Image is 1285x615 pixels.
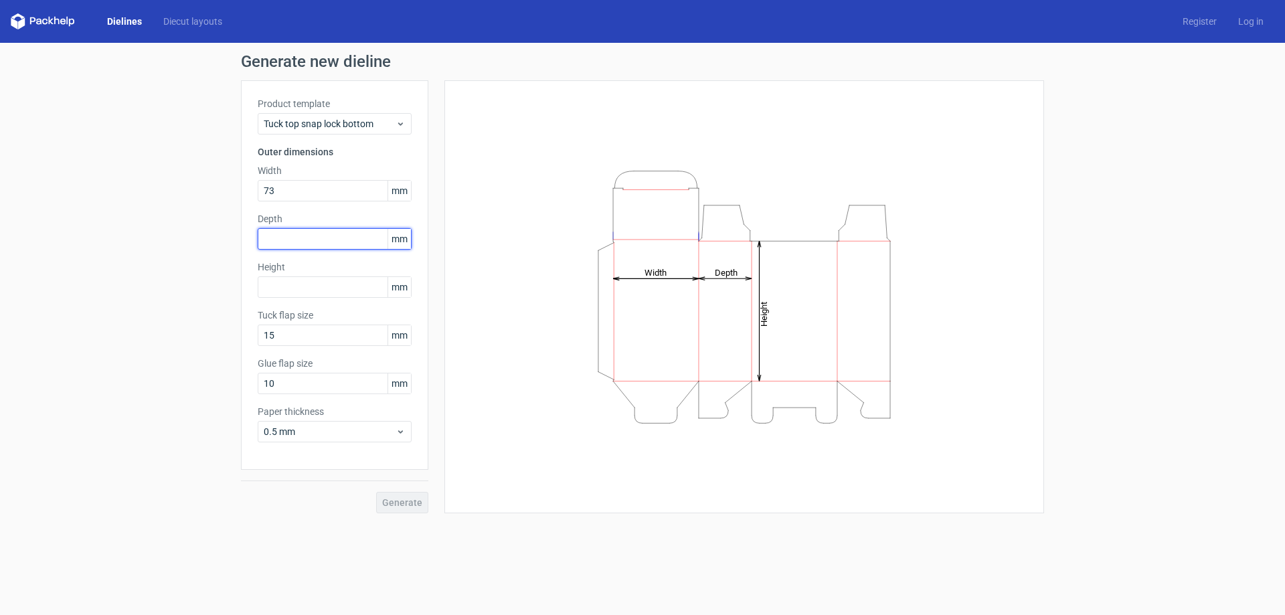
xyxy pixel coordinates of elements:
[759,301,769,326] tspan: Height
[258,357,412,370] label: Glue flap size
[258,164,412,177] label: Width
[258,309,412,322] label: Tuck flap size
[645,267,667,277] tspan: Width
[388,229,411,249] span: mm
[258,97,412,110] label: Product template
[264,425,396,438] span: 0.5 mm
[1172,15,1227,28] a: Register
[153,15,233,28] a: Diecut layouts
[715,267,738,277] tspan: Depth
[264,117,396,130] span: Tuck top snap lock bottom
[241,54,1044,70] h1: Generate new dieline
[96,15,153,28] a: Dielines
[258,405,412,418] label: Paper thickness
[388,325,411,345] span: mm
[388,277,411,297] span: mm
[1227,15,1274,28] a: Log in
[388,373,411,393] span: mm
[258,260,412,274] label: Height
[258,212,412,226] label: Depth
[388,181,411,201] span: mm
[258,145,412,159] h3: Outer dimensions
